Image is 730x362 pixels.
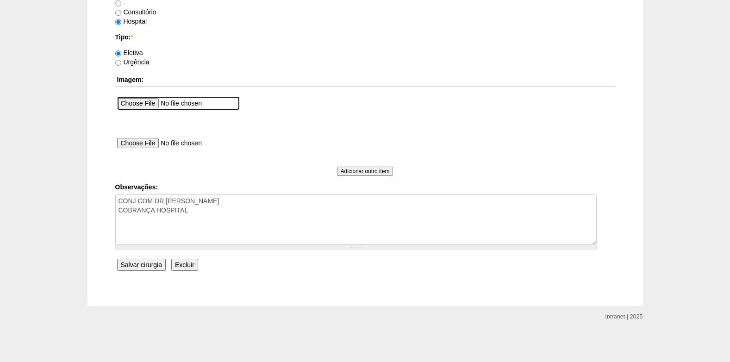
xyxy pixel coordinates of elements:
label: Tipo: [115,32,615,42]
div: Intranet | 2025 [605,312,643,321]
label: Eletiva [115,49,143,56]
input: Adicionar outro item [337,167,393,176]
input: Eletiva [115,50,121,56]
input: - [115,0,121,6]
input: Urgência [115,60,121,66]
label: Consultório [115,8,156,16]
label: Hospital [115,18,147,25]
input: Consultório [115,10,121,16]
input: Excluir [171,259,198,271]
textarea: CONJ COM DR [PERSON_NAME] COBRANÇA HOSPITAL [115,194,597,245]
label: Urgência [115,58,150,66]
input: Hospital [115,19,121,25]
th: Imagem: [115,73,615,87]
label: Observações: [115,182,615,192]
input: Salvar cirurgia [117,259,166,271]
span: Este campo é obrigatório. [131,33,133,41]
